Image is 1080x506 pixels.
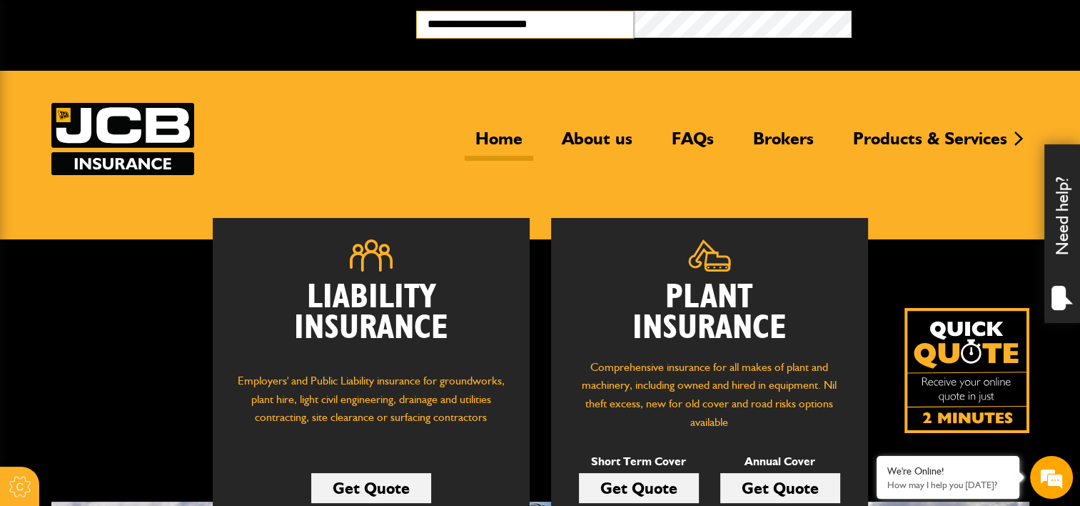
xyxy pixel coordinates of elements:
a: Home [465,128,533,161]
a: Products & Services [842,128,1018,161]
a: JCB Insurance Services [51,103,194,175]
button: Broker Login [852,11,1069,33]
a: Get Quote [311,473,431,503]
h2: Plant Insurance [572,282,847,344]
a: Brokers [742,128,824,161]
a: FAQs [661,128,725,161]
h2: Liability Insurance [234,282,508,358]
a: Get your insurance quote isn just 2-minutes [904,308,1029,433]
a: Get Quote [579,473,699,503]
a: Get Quote [720,473,840,503]
a: About us [551,128,643,161]
div: Need help? [1044,144,1080,323]
p: Employers' and Public Liability insurance for groundworks, plant hire, light civil engineering, d... [234,372,508,440]
div: We're Online! [887,465,1009,477]
img: Quick Quote [904,308,1029,433]
img: JCB Insurance Services logo [51,103,194,175]
p: Annual Cover [720,452,840,471]
p: How may I help you today? [887,480,1009,490]
p: Short Term Cover [579,452,699,471]
p: Comprehensive insurance for all makes of plant and machinery, including owned and hired in equipm... [572,358,847,431]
